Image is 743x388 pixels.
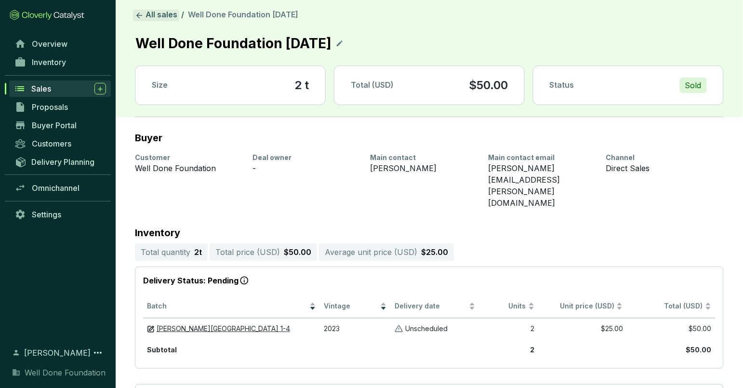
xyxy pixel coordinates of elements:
span: Sales [31,84,51,94]
b: 2 [531,346,535,354]
span: Overview [32,39,67,49]
a: Inventory [10,54,111,70]
div: - [252,162,358,174]
p: Well Done Foundation [DATE] [135,33,332,54]
div: Direct Sales [606,162,712,174]
td: $25.00 [539,318,627,339]
td: 2023 [320,318,391,339]
span: Omnichannel [32,183,80,193]
a: Customers [10,135,111,152]
div: [PERSON_NAME][EMAIL_ADDRESS][PERSON_NAME][DOMAIN_NAME] [488,162,594,209]
p: Inventory [135,228,724,238]
span: Units [483,302,526,311]
span: Settings [32,210,61,219]
a: Settings [10,206,111,223]
span: [PERSON_NAME][GEOGRAPHIC_DATA] 1-4 [157,324,290,333]
span: Delivery date [395,302,467,311]
a: All sales [133,10,179,21]
a: Overview [10,36,111,52]
a: Omnichannel [10,180,111,196]
b: $50.00 [686,346,712,354]
p: Status [550,80,574,91]
p: $50.00 [284,246,311,258]
p: $25.00 [421,246,448,258]
img: draft [147,325,155,333]
span: Vintage [324,302,378,311]
td: 2 [479,318,538,339]
div: Customer [135,153,241,162]
div: [PERSON_NAME] [371,162,477,174]
p: Unscheduled [405,324,448,334]
a: [PERSON_NAME][GEOGRAPHIC_DATA] 1-4 [157,324,290,334]
section: 2 t [294,78,309,93]
a: Delivery Planning [10,154,111,170]
span: Well Done Foundation [25,367,106,378]
th: Vintage [320,295,391,319]
p: Total price ( USD ) [215,246,280,258]
a: Buyer Portal [10,117,111,134]
div: Deal owner [252,153,358,162]
span: Delivery Planning [31,157,94,167]
span: Batch [147,302,307,311]
img: Unscheduled [395,324,403,334]
p: $50.00 [469,78,508,93]
span: [PERSON_NAME] [24,347,91,359]
span: Total (USD) [664,302,703,310]
a: Proposals [10,99,111,115]
span: Proposals [32,102,68,112]
p: 2 t [194,246,202,258]
span: Total (USD) [351,80,394,90]
span: Well Done Foundation [DATE] [188,10,298,19]
a: Sales [9,80,111,97]
span: Customers [32,139,71,148]
li: / [181,10,184,21]
th: Units [479,295,538,319]
th: Batch [143,295,320,319]
th: Delivery date [391,295,479,319]
div: Well Done Foundation [135,162,241,174]
div: Main contact email [488,153,594,162]
b: Subtotal [147,346,177,354]
p: Average unit price ( USD ) [325,246,417,258]
span: Buyer Portal [32,120,77,130]
p: Total quantity [141,246,190,258]
p: Delivery Status: Pending [143,275,716,287]
div: Main contact [371,153,477,162]
span: Unit price (USD) [560,302,614,310]
p: Size [152,80,168,91]
td: $50.00 [627,318,716,339]
h2: Buyer [135,133,162,143]
tr: Click row to go to delivery [143,318,716,339]
span: Inventory [32,57,66,67]
div: Channel [606,153,712,162]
